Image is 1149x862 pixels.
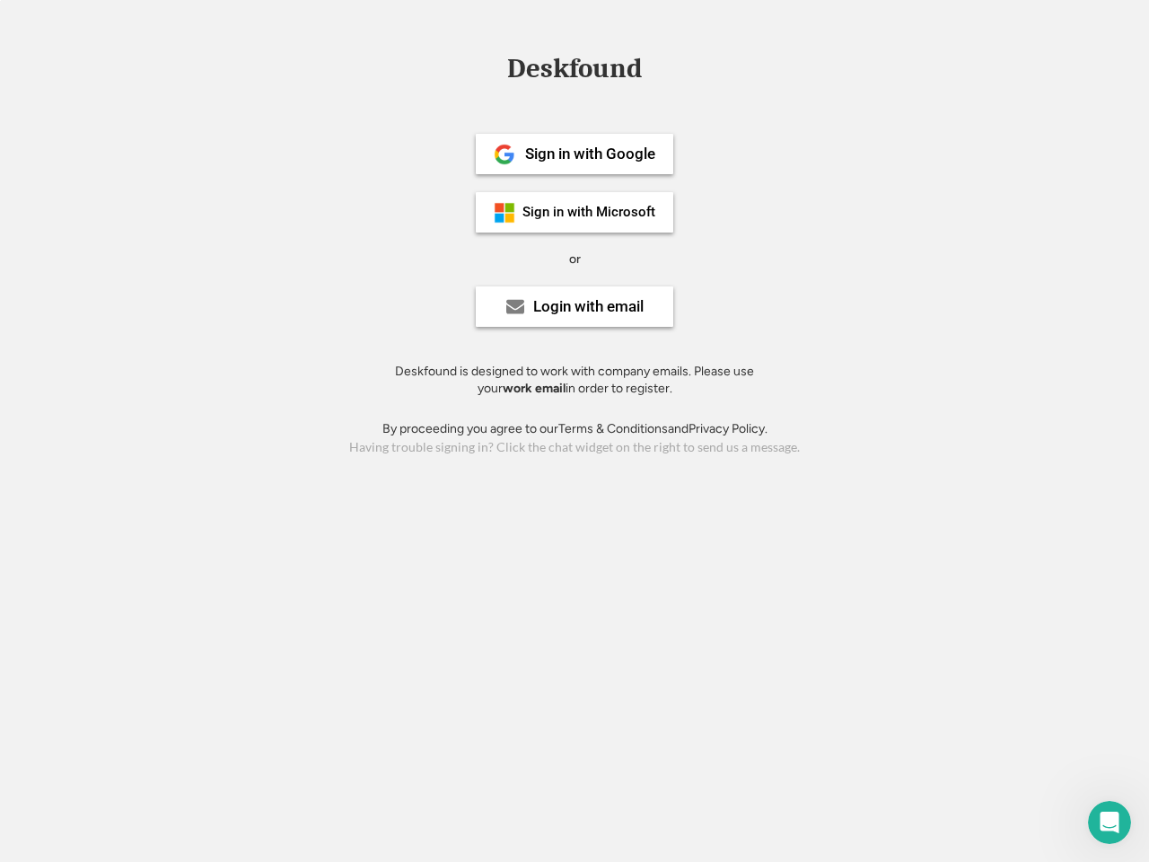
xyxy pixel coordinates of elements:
strong: work email [503,381,566,396]
div: Sign in with Microsoft [522,206,655,219]
div: Deskfound [498,55,651,83]
img: ms-symbollockup_mssymbol_19.png [494,202,515,224]
a: Privacy Policy. [689,421,767,436]
div: Sign in with Google [525,146,655,162]
iframe: Intercom live chat [1088,801,1131,844]
div: Login with email [533,299,644,314]
div: Deskfound is designed to work with company emails. Please use your in order to register. [373,363,776,398]
img: 1024px-Google__G__Logo.svg.png [494,144,515,165]
a: Terms & Conditions [558,421,668,436]
div: or [569,251,581,268]
div: By proceeding you agree to our and [382,420,767,438]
